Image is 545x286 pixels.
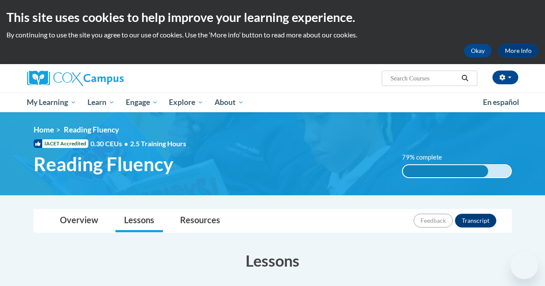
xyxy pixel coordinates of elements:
[34,139,88,148] span: IACET Accredited
[389,73,458,83] input: Search Courses
[27,71,124,86] img: Cox Campus
[34,250,512,271] h3: Lessons
[171,209,229,232] a: Resources
[492,71,518,84] button: Account Settings
[511,252,538,279] iframe: Button to launch messaging window
[130,139,186,148] span: 2.5 Training Hours
[483,98,519,107] span: En español
[169,97,203,108] span: Explore
[215,97,244,108] span: About
[455,214,496,228] button: Transcript
[115,209,163,232] a: Lessons
[498,44,539,58] a: More Info
[126,97,158,108] span: Engage
[34,153,173,175] span: Reading Fluency
[6,30,539,40] p: By continuing to use the site you agree to our use of cookies. Use the ‘More info’ button to read...
[21,92,525,112] div: Main menu
[82,92,120,112] a: Learn
[87,97,115,108] span: Learn
[22,92,82,112] a: My Learning
[120,92,164,112] a: Engage
[209,92,249,112] a: About
[51,209,107,232] a: Overview
[6,9,539,26] h2: This site uses cookies to help improve your learning experience.
[414,214,453,228] button: Feedback
[464,44,492,58] button: Okay
[64,125,119,134] span: Reading Fluency
[34,125,54,134] a: Home
[90,139,130,148] span: 0.30 CEUs
[477,93,525,111] a: En español
[163,92,209,112] a: Explore
[27,97,76,108] span: My Learning
[403,165,488,177] div: 79% complete
[27,71,182,86] a: Cox Campus
[458,73,471,83] button: Search
[402,153,452,162] label: 79% complete
[124,139,128,148] span: •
